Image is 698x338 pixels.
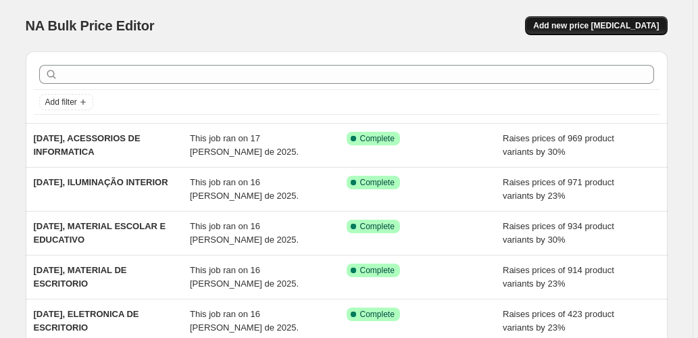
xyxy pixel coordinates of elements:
[360,221,395,232] span: Complete
[360,309,395,320] span: Complete
[190,265,299,289] span: This job ran on 16 [PERSON_NAME] de 2025.
[533,20,659,31] span: Add new price [MEDICAL_DATA]
[503,309,614,333] span: Raises prices of 423 product variants by 23%
[45,97,77,107] span: Add filter
[34,265,127,289] span: [DATE], MATERIAL DE ESCRITORIO
[190,221,299,245] span: This job ran on 16 [PERSON_NAME] de 2025.
[39,94,93,110] button: Add filter
[26,18,155,33] span: NA Bulk Price Editor
[34,221,166,245] span: [DATE], MATERIAL ESCOLAR E EDUCATIVO
[503,177,614,201] span: Raises prices of 971 product variants by 23%
[190,309,299,333] span: This job ran on 16 [PERSON_NAME] de 2025.
[34,177,168,187] span: [DATE], ILUMINAÇÃO INTERIOR
[360,133,395,144] span: Complete
[360,177,395,188] span: Complete
[34,133,141,157] span: [DATE], ACESSORIOS DE INFORMATICA
[503,133,614,157] span: Raises prices of 969 product variants by 30%
[190,177,299,201] span: This job ran on 16 [PERSON_NAME] de 2025.
[190,133,299,157] span: This job ran on 17 [PERSON_NAME] de 2025.
[503,221,614,245] span: Raises prices of 934 product variants by 30%
[525,16,667,35] button: Add new price [MEDICAL_DATA]
[503,265,614,289] span: Raises prices of 914 product variants by 23%
[34,309,139,333] span: [DATE], ELETRONICA DE ESCRITORIO
[360,265,395,276] span: Complete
